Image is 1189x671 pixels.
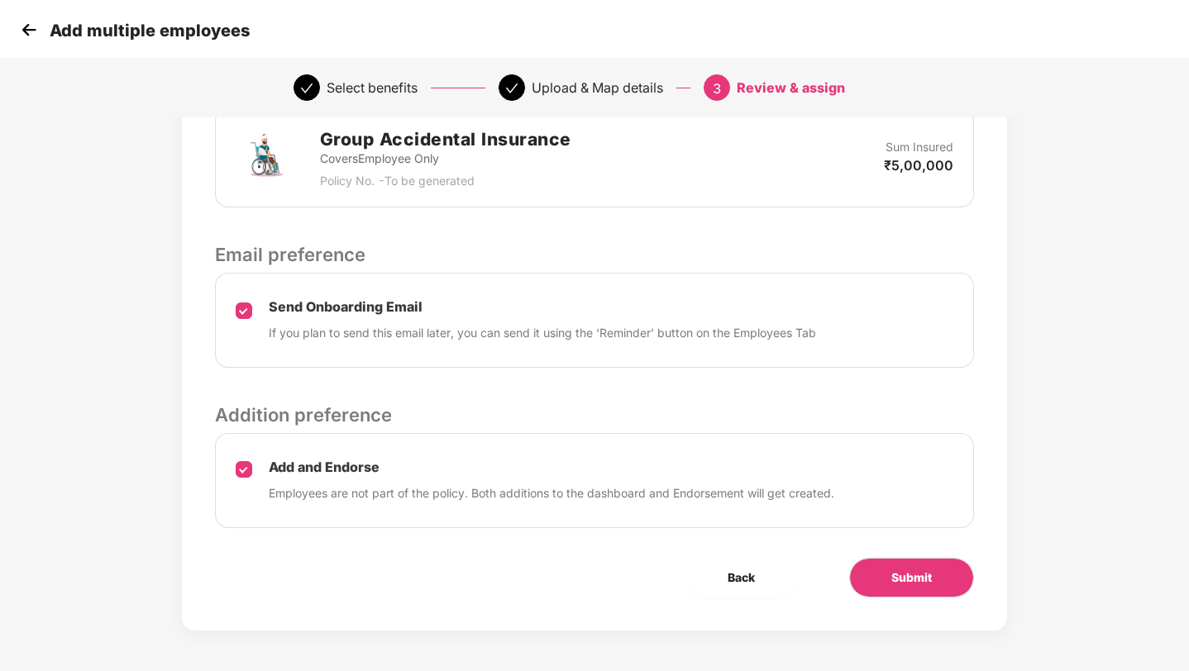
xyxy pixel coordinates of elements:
button: Back [686,558,796,597]
button: Submit [849,558,974,597]
span: Submit [891,569,932,587]
h2: Group Accidental Insurance [320,126,571,153]
p: Covers Employee Only [320,150,571,168]
p: Employees are not part of the policy. Both additions to the dashboard and Endorsement will get cr... [269,484,834,502]
p: Add multiple employees [50,21,250,40]
div: Select benefits [327,74,418,101]
p: Sum Insured [886,138,953,156]
span: check [300,82,313,95]
p: ₹5,00,000 [884,156,953,174]
img: svg+xml;base64,PHN2ZyB4bWxucz0iaHR0cDovL3d3dy53My5vcmcvMjAwMC9zdmciIHdpZHRoPSI3MiIgaGVpZ2h0PSI3Mi... [236,128,295,188]
div: Upload & Map details [532,74,663,101]
p: Send Onboarding Email [269,298,816,316]
p: Policy No. - To be generated [320,172,571,190]
p: If you plan to send this email later, you can send it using the ‘Reminder’ button on the Employee... [269,324,816,342]
img: svg+xml;base64,PHN2ZyB4bWxucz0iaHR0cDovL3d3dy53My5vcmcvMjAwMC9zdmciIHdpZHRoPSIzMCIgaGVpZ2h0PSIzMC... [17,17,41,42]
p: Email preference [215,240,975,269]
span: 3 [713,80,721,97]
span: Back [728,569,755,587]
span: check [505,82,518,95]
p: Add and Endorse [269,459,834,476]
p: Addition preference [215,401,975,429]
div: Review & assign [737,74,845,101]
